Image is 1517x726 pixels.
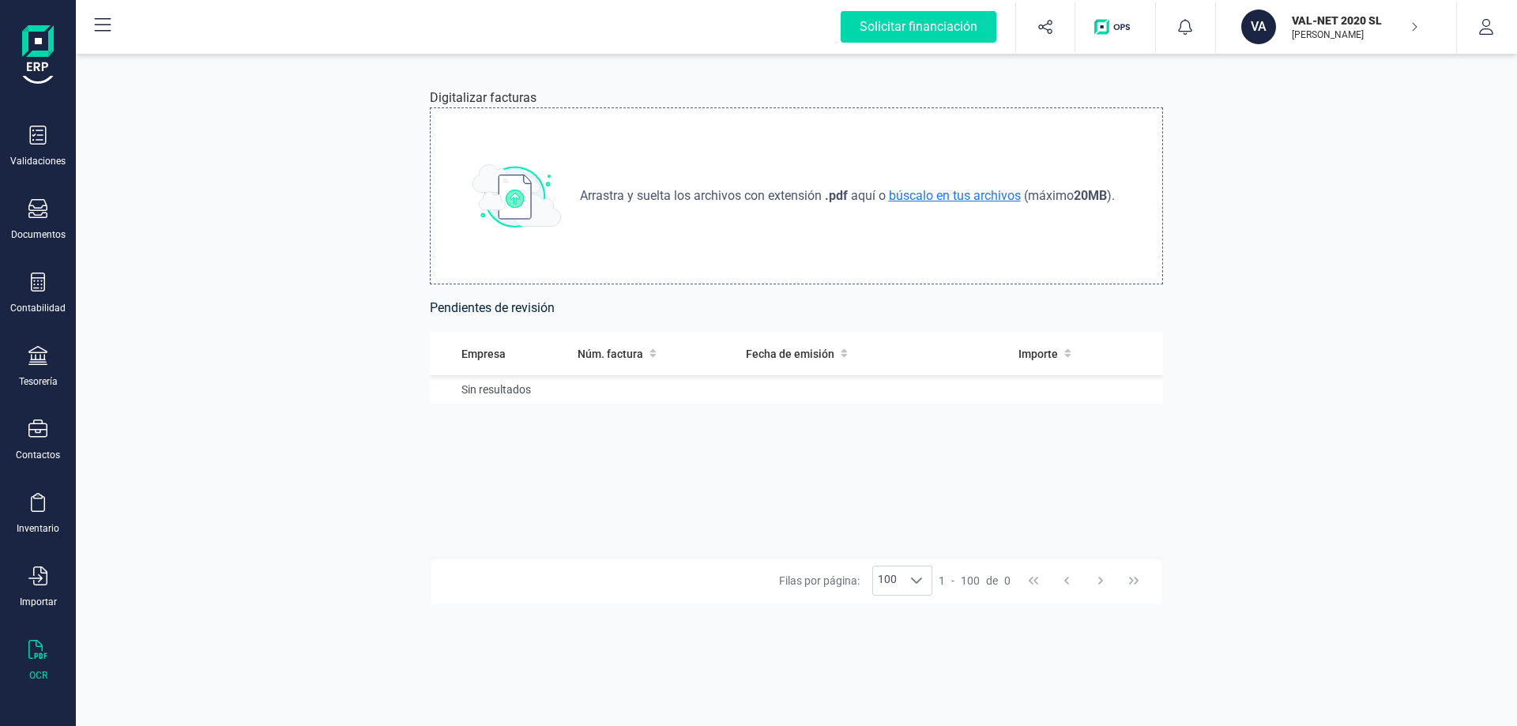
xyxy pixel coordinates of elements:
img: Logo Finanedi [22,25,54,76]
div: Importar [20,596,57,608]
span: Importe [1018,346,1058,362]
span: Fecha de emisión [746,346,834,362]
button: Solicitar financiación [822,2,1015,52]
span: 0 [1004,573,1011,589]
span: de [986,573,998,589]
p: aquí o (máximo ) . [574,186,1121,205]
div: VA [1241,9,1276,44]
p: [PERSON_NAME] [1292,28,1418,41]
button: Last Page [1119,566,1149,596]
button: Previous Page [1052,566,1082,596]
span: 100 [961,573,980,589]
span: Arrastra y suelta los archivos con extensión [580,186,825,205]
img: Logo de OPS [1094,19,1136,35]
div: Tesorería [19,375,58,388]
button: Logo de OPS [1085,2,1146,52]
div: Validaciones [10,155,66,167]
div: Filas por página: [779,566,932,596]
strong: 20 MB [1074,188,1107,203]
span: 1 [939,573,945,589]
div: OCR [29,669,47,682]
button: Next Page [1086,566,1116,596]
div: Contactos [16,449,60,461]
span: 100 [873,566,902,595]
img: subir_archivo [472,164,561,228]
div: Documentos [11,228,66,241]
button: First Page [1018,566,1048,596]
span: búscalo en tus archivos [886,188,1024,203]
div: Solicitar financiación [841,11,996,43]
div: - [939,573,1011,589]
td: Sin resultados [430,375,1163,404]
h6: Pendientes de revisión [430,297,1163,319]
strong: .pdf [825,188,848,203]
div: Inventario [17,522,59,535]
div: Contabilidad [10,302,66,314]
span: Núm. factura [578,346,643,362]
span: Empresa [461,346,506,362]
button: VAVAL-NET 2020 SL[PERSON_NAME] [1235,2,1437,52]
p: VAL-NET 2020 SL [1292,13,1418,28]
p: Digitalizar facturas [430,88,536,107]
